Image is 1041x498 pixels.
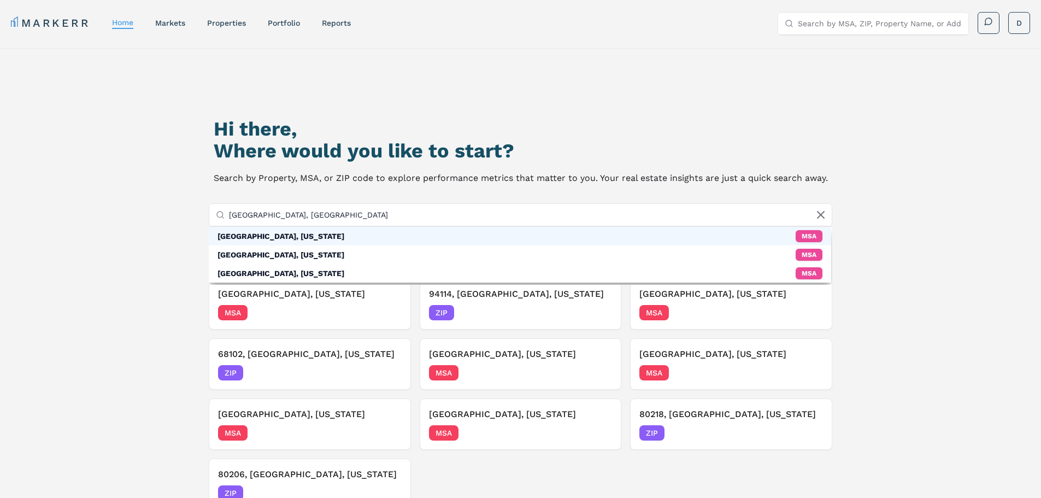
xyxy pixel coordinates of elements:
span: MSA [639,365,669,380]
button: Remove Brentwood, California[GEOGRAPHIC_DATA], [US_STATE]MSA[DATE] [630,338,832,390]
span: [DATE] [587,427,612,438]
div: MSA [796,249,822,261]
span: ZIP [218,365,243,380]
button: Remove Hercules, California[GEOGRAPHIC_DATA], [US_STATE]MSA[DATE] [420,399,622,450]
h1: Hi there, [214,118,828,140]
button: Remove Manteca, California[GEOGRAPHIC_DATA], [US_STATE]MSA[DATE] [420,338,622,390]
h3: [GEOGRAPHIC_DATA], [US_STATE] [429,348,613,361]
span: MSA [639,305,669,320]
button: Remove 80218, Denver, Colorado80218, [GEOGRAPHIC_DATA], [US_STATE]ZIP[DATE] [630,399,832,450]
span: [DATE] [587,307,612,318]
span: MSA [429,365,458,380]
a: reports [322,19,351,27]
span: [DATE] [587,367,612,378]
h3: [GEOGRAPHIC_DATA], [US_STATE] [218,408,402,421]
div: MSA: Alvo, Nebraska [209,264,832,283]
a: markets [155,19,185,27]
p: Search by Property, MSA, or ZIP code to explore performance metrics that matter to you. Your real... [214,171,828,186]
span: [DATE] [798,307,823,318]
a: home [112,18,133,27]
div: [GEOGRAPHIC_DATA], [US_STATE] [217,231,344,242]
div: [GEOGRAPHIC_DATA], [US_STATE] [217,268,344,279]
h3: 68102, [GEOGRAPHIC_DATA], [US_STATE] [218,348,402,361]
h3: [GEOGRAPHIC_DATA], [US_STATE] [639,348,823,361]
span: ZIP [429,305,454,320]
span: ZIP [639,425,664,441]
h3: [GEOGRAPHIC_DATA], [US_STATE] [639,288,823,301]
h3: [GEOGRAPHIC_DATA], [US_STATE] [218,288,402,301]
h2: Where would you like to start? [214,140,828,162]
a: properties [207,19,246,27]
div: MSA [796,267,822,279]
h3: 94114, [GEOGRAPHIC_DATA], [US_STATE] [429,288,613,301]
button: Remove Napa, California[GEOGRAPHIC_DATA], [US_STATE]MSA[DATE] [209,278,411,330]
span: [DATE] [798,367,823,378]
button: Remove 68102, Omaha, Nebraska68102, [GEOGRAPHIC_DATA], [US_STATE]ZIP[DATE] [209,338,411,390]
div: MSA [796,230,822,242]
div: MSA: East Palo Alto, California [209,245,832,264]
h3: [GEOGRAPHIC_DATA], [US_STATE] [429,408,613,421]
span: D [1016,17,1022,28]
div: Suggestions [209,227,832,283]
h3: 80206, [GEOGRAPHIC_DATA], [US_STATE] [218,468,402,481]
button: Remove San Francisco, California[GEOGRAPHIC_DATA], [US_STATE]MSA[DATE] [630,278,832,330]
h3: 80218, [GEOGRAPHIC_DATA], [US_STATE] [639,408,823,421]
span: [DATE] [377,307,402,318]
button: D [1008,12,1030,34]
input: Search by MSA, ZIP, Property Name, or Address [229,204,826,226]
button: Remove 94114, San Francisco, California94114, [GEOGRAPHIC_DATA], [US_STATE]ZIP[DATE] [420,278,622,330]
span: [DATE] [377,427,402,438]
span: MSA [429,425,458,441]
button: Remove Santa Rosa, California[GEOGRAPHIC_DATA], [US_STATE]MSA[DATE] [209,399,411,450]
a: MARKERR [11,15,90,31]
div: MSA: Palo Alto, California [209,227,832,245]
span: [DATE] [798,427,823,438]
span: MSA [218,425,248,441]
a: Portfolio [268,19,300,27]
span: [DATE] [377,367,402,378]
div: [GEOGRAPHIC_DATA], [US_STATE] [217,249,344,260]
input: Search by MSA, ZIP, Property Name, or Address [798,13,962,34]
span: MSA [218,305,248,320]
